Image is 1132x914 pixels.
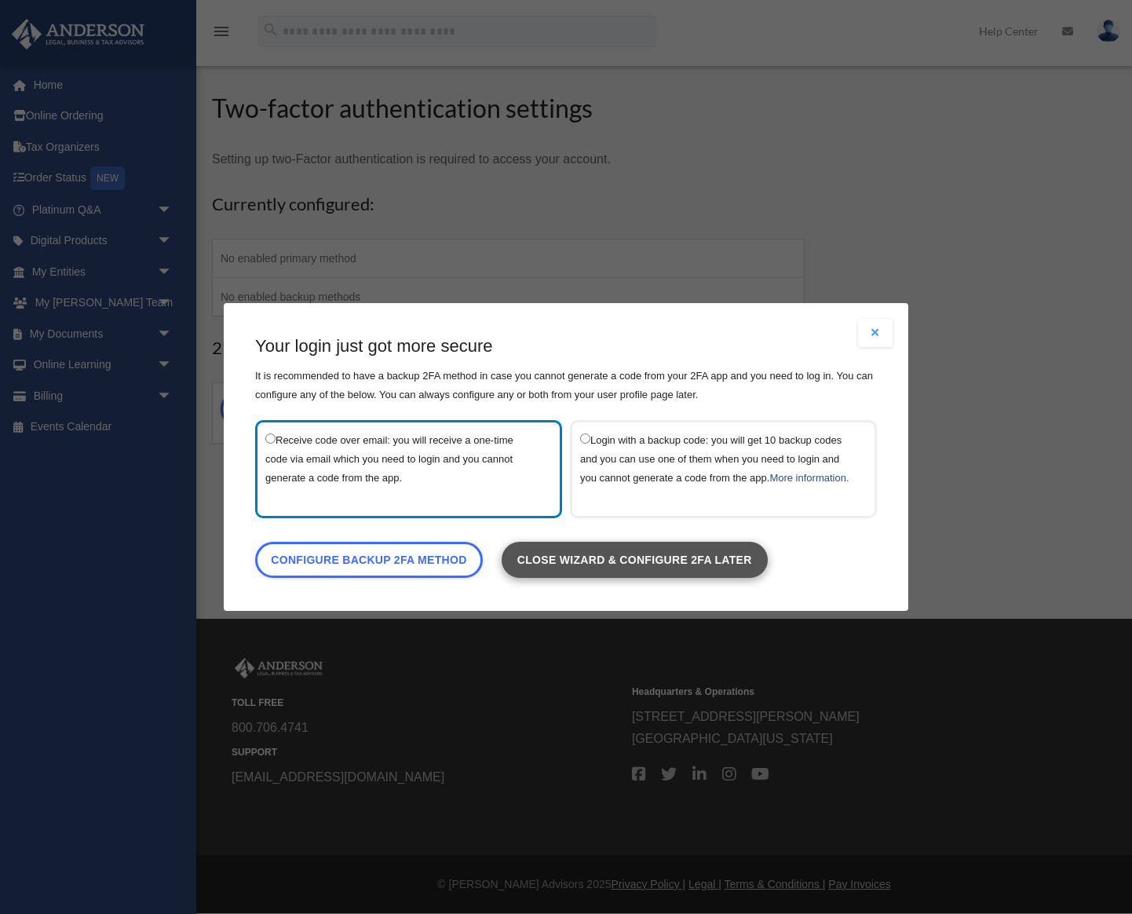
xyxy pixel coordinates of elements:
[580,433,590,444] input: Login with a backup code: you will get 10 backup codes and you can use one of them when you need ...
[255,542,483,578] a: Configure backup 2FA method
[255,335,877,359] h3: Your login just got more secure
[858,319,893,347] button: Close modal
[502,542,768,578] a: Close wizard & configure 2FA later
[580,430,851,508] label: Login with a backup code: you will get 10 backup codes and you can use one of them when you need ...
[769,472,849,484] a: More information.
[265,433,276,444] input: Receive code over email: you will receive a one-time code via email which you need to login and y...
[255,367,877,404] p: It is recommended to have a backup 2FA method in case you cannot generate a code from your 2FA ap...
[265,430,536,508] label: Receive code over email: you will receive a one-time code via email which you need to login and y...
